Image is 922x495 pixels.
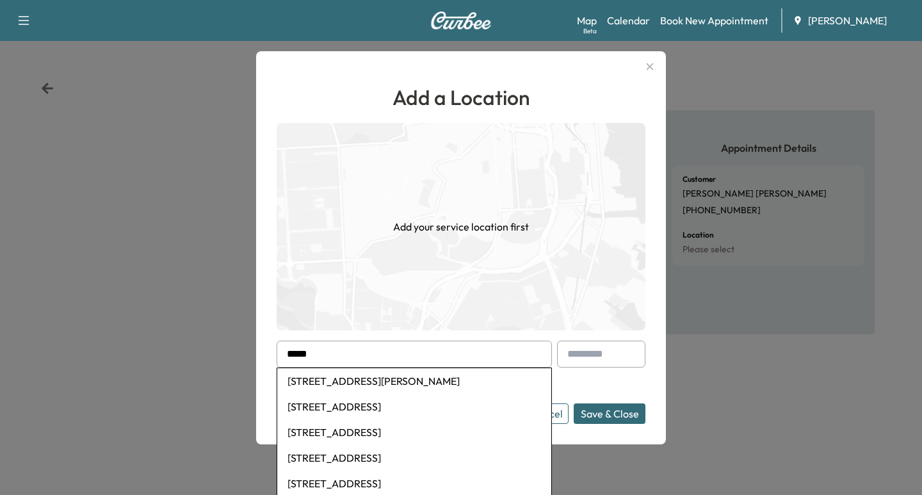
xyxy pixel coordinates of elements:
[277,445,551,471] li: [STREET_ADDRESS]
[277,368,551,394] li: [STREET_ADDRESS][PERSON_NAME]
[277,82,645,113] h1: Add a Location
[393,219,529,234] h1: Add your service location first
[583,26,597,36] div: Beta
[808,13,887,28] span: [PERSON_NAME]
[574,403,645,424] button: Save & Close
[277,123,645,330] img: empty-map-CL6vilOE.png
[277,419,551,445] li: [STREET_ADDRESS]
[430,12,492,29] img: Curbee Logo
[277,394,551,419] li: [STREET_ADDRESS]
[607,13,650,28] a: Calendar
[660,13,768,28] a: Book New Appointment
[577,13,597,28] a: MapBeta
